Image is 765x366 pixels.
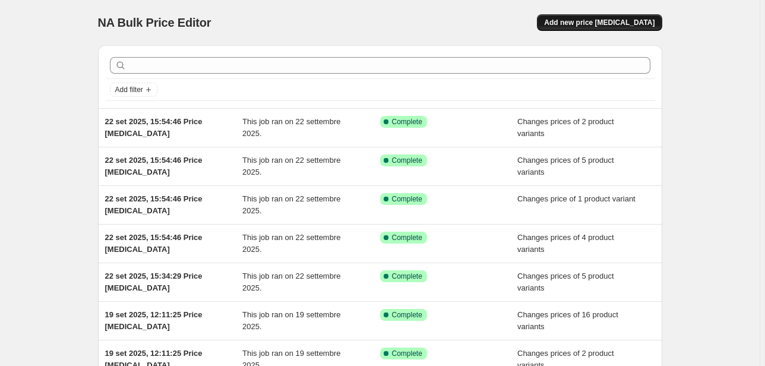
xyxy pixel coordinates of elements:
[392,310,422,320] span: Complete
[110,83,157,97] button: Add filter
[392,349,422,358] span: Complete
[105,233,203,254] span: 22 set 2025, 15:54:46 Price [MEDICAL_DATA]
[105,272,203,292] span: 22 set 2025, 15:34:29 Price [MEDICAL_DATA]
[105,310,203,331] span: 19 set 2025, 12:11:25 Price [MEDICAL_DATA]
[242,272,340,292] span: This job ran on 22 settembre 2025.
[537,14,662,31] button: Add new price [MEDICAL_DATA]
[242,117,340,138] span: This job ran on 22 settembre 2025.
[517,310,618,331] span: Changes prices of 16 product variants
[392,194,422,204] span: Complete
[517,194,636,203] span: Changes price of 1 product variant
[242,194,340,215] span: This job ran on 22 settembre 2025.
[242,156,340,176] span: This job ran on 22 settembre 2025.
[517,156,614,176] span: Changes prices of 5 product variants
[98,16,211,29] span: NA Bulk Price Editor
[242,233,340,254] span: This job ran on 22 settembre 2025.
[115,85,143,94] span: Add filter
[517,117,614,138] span: Changes prices of 2 product variants
[105,194,203,215] span: 22 set 2025, 15:54:46 Price [MEDICAL_DATA]
[392,233,422,242] span: Complete
[392,117,422,127] span: Complete
[392,156,422,165] span: Complete
[544,18,655,27] span: Add new price [MEDICAL_DATA]
[392,272,422,281] span: Complete
[517,233,614,254] span: Changes prices of 4 product variants
[105,156,203,176] span: 22 set 2025, 15:54:46 Price [MEDICAL_DATA]
[105,117,203,138] span: 22 set 2025, 15:54:46 Price [MEDICAL_DATA]
[242,310,340,331] span: This job ran on 19 settembre 2025.
[517,272,614,292] span: Changes prices of 5 product variants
